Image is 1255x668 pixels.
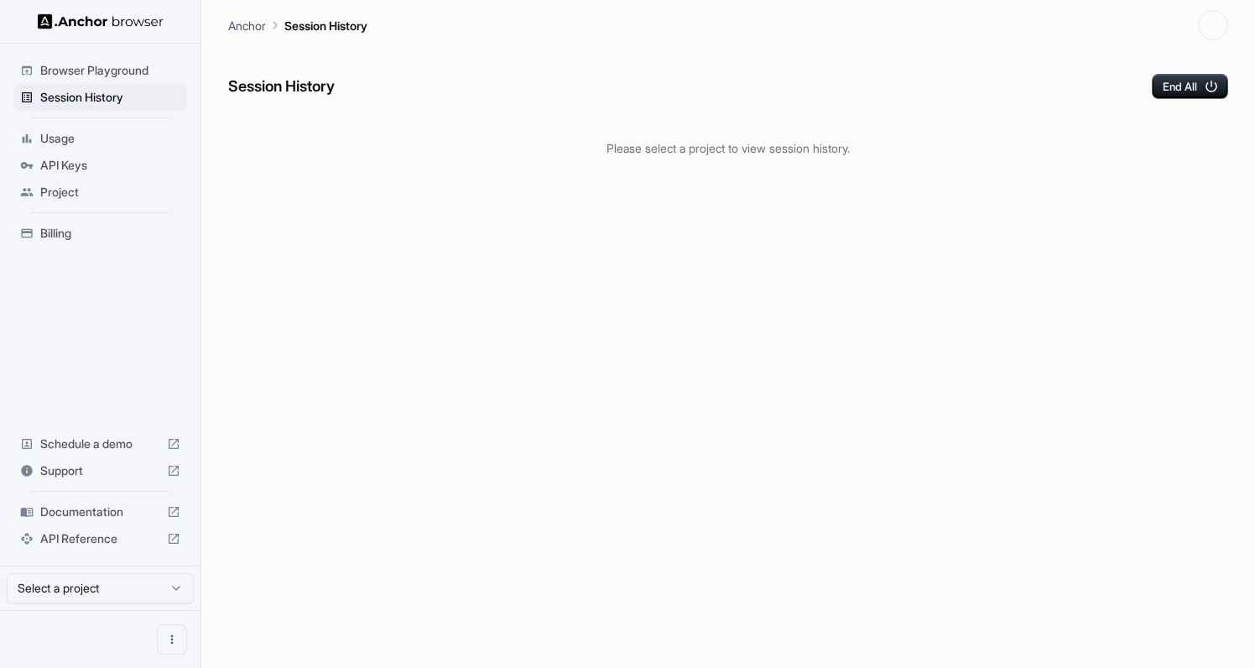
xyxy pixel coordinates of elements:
[13,525,187,552] div: API Reference
[40,225,180,242] span: Billing
[228,17,266,34] p: Anchor
[40,504,160,520] span: Documentation
[13,498,187,525] div: Documentation
[1152,74,1228,99] button: End All
[13,57,187,84] div: Browser Playground
[40,62,180,79] span: Browser Playground
[13,179,187,206] div: Project
[13,152,187,179] div: API Keys
[228,139,1228,157] p: Please select a project to view session history.
[40,184,180,201] span: Project
[13,84,187,111] div: Session History
[13,457,187,484] div: Support
[13,125,187,152] div: Usage
[13,431,187,457] div: Schedule a demo
[40,89,180,106] span: Session History
[38,13,164,29] img: Anchor Logo
[40,530,160,547] span: API Reference
[228,75,335,99] h6: Session History
[40,157,180,174] span: API Keys
[40,436,160,452] span: Schedule a demo
[40,462,160,479] span: Support
[157,624,187,655] button: Open menu
[13,220,187,247] div: Billing
[40,130,180,147] span: Usage
[228,16,367,34] nav: breadcrumb
[284,17,367,34] p: Session History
